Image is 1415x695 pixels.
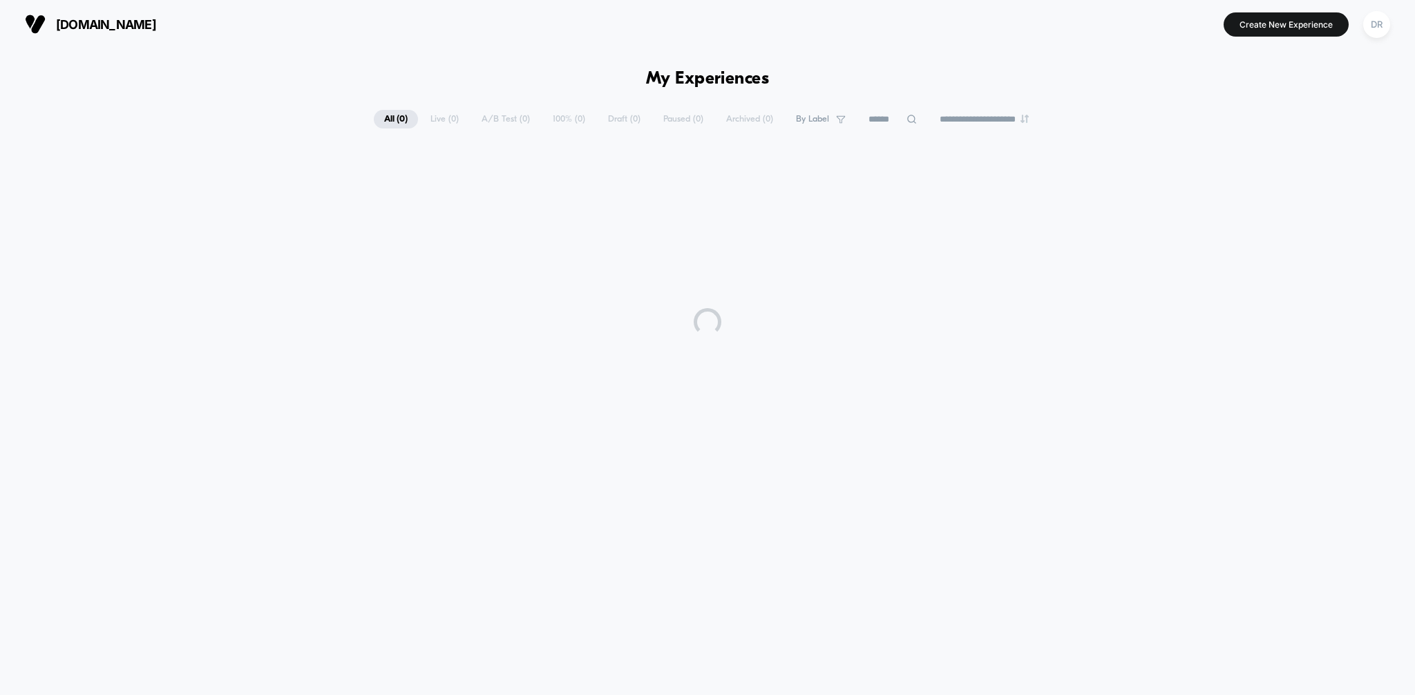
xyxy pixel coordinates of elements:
span: By Label [796,114,829,124]
span: [DOMAIN_NAME] [56,17,156,32]
h1: My Experiences [646,69,770,89]
button: [DOMAIN_NAME] [21,13,160,35]
img: Visually logo [25,14,46,35]
button: Create New Experience [1224,12,1349,37]
img: end [1020,115,1029,123]
button: DR [1359,10,1394,39]
div: DR [1363,11,1390,38]
span: All ( 0 ) [374,110,418,128]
